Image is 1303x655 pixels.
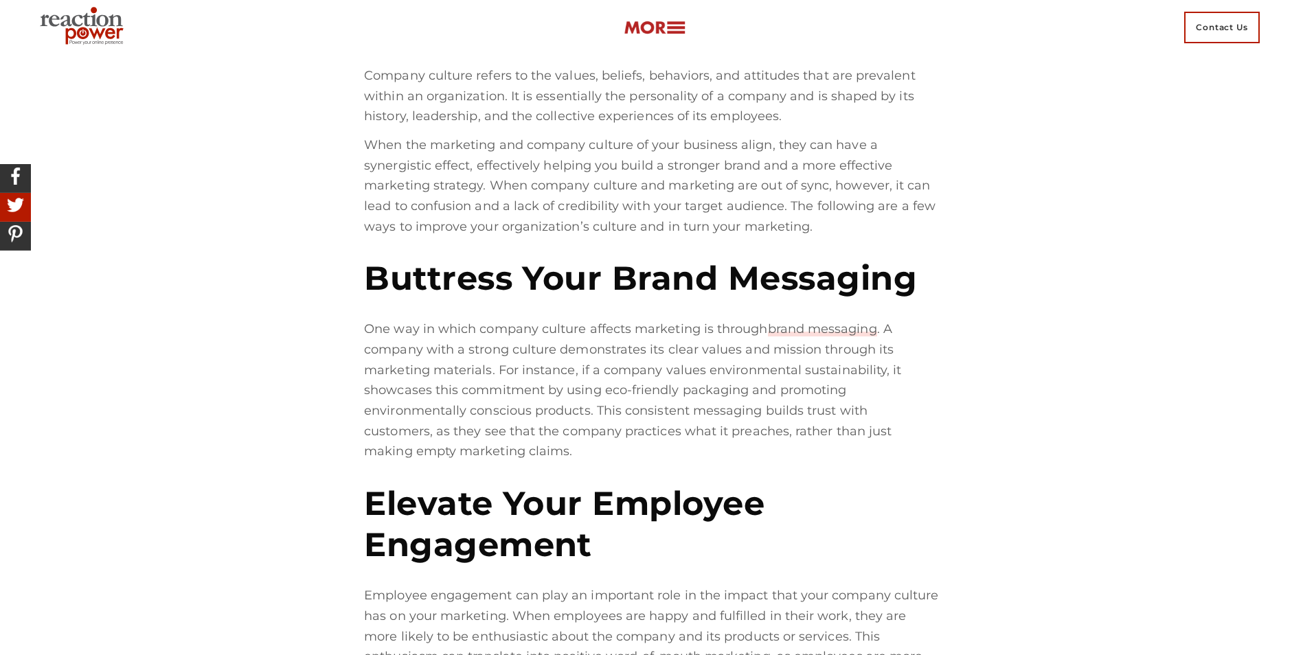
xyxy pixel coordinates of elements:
a: brand messaging [768,321,877,336]
h2: Elevate your Employee Engagement [364,483,939,565]
img: Share On Pinterest [3,222,27,246]
img: Executive Branding | Personal Branding Agency [34,3,134,52]
span: Contact Us [1184,12,1260,43]
p: One way in which company culture affects marketing is through . A company with a strong culture d... [364,319,939,462]
p: When the marketing and company culture of your business align, they can have a synergistic effect... [364,135,939,237]
p: Company culture refers to the values, beliefs, behaviors, and attitudes that are prevalent within... [364,66,939,127]
img: Share On Twitter [3,193,27,217]
h2: Buttress Your Brand Messaging [364,257,939,299]
img: more-btn.png [624,20,686,36]
img: Share On Facebook [3,164,27,188]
